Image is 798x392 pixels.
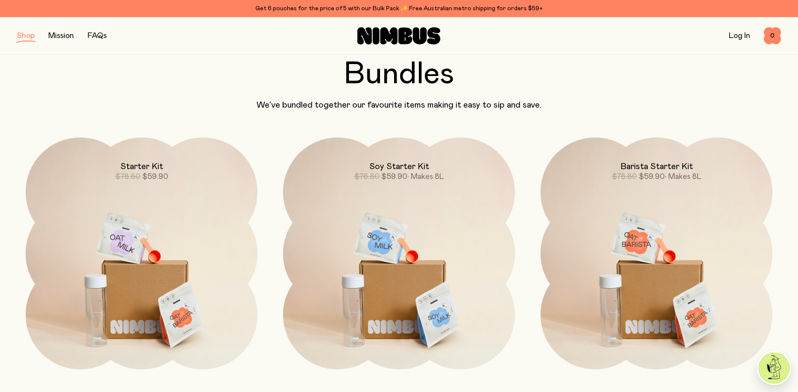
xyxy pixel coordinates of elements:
h2: Bundles [17,59,781,90]
span: $59.90 [639,173,665,181]
span: • Makes 8L [665,173,702,181]
div: Get 6 pouches for the price of 5 with our Bulk Pack ✨ Free Australian metro shipping for orders $59+ [17,3,781,14]
p: We’ve bundled together our favourite items making it easy to sip and save. [17,100,781,110]
h2: Soy Starter Kit [369,161,429,172]
span: $76.80 [354,173,380,181]
span: • Makes 8L [407,173,444,181]
a: Mission [48,32,74,40]
span: $59.90 [381,173,407,181]
a: Soy Starter Kit$76.80$59.90• Makes 8L [283,137,515,369]
h2: Starter Kit [120,161,163,172]
button: 0 [764,27,781,44]
span: $59.90 [142,173,168,181]
a: Log In [729,32,750,40]
span: $78.80 [115,173,140,181]
a: Barista Starter Kit$78.80$59.90• Makes 8L [541,137,772,369]
h2: Barista Starter Kit [620,161,693,172]
span: $78.80 [612,173,637,181]
img: agent [758,352,790,384]
a: Starter Kit$78.80$59.90 [26,137,257,369]
a: FAQs [88,32,107,40]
